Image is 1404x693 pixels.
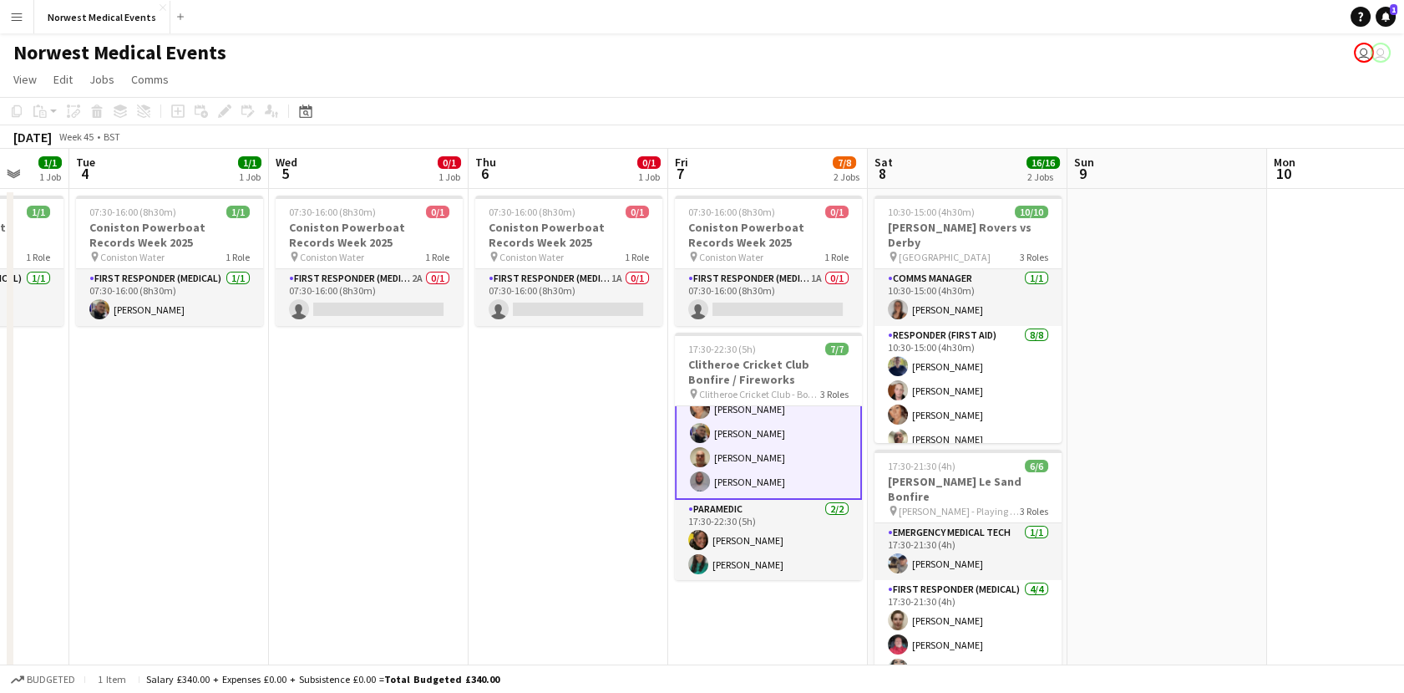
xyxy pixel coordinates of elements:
a: Edit [47,69,79,90]
span: Comms [131,72,169,87]
a: Comms [124,69,175,90]
div: BST [104,130,120,143]
a: Jobs [83,69,121,90]
span: Total Budgeted £340.00 [384,673,499,685]
app-user-avatar: Rory Murphy [1354,43,1374,63]
a: 1 [1376,7,1396,27]
span: 1 item [92,673,132,685]
h1: Norwest Medical Events [13,40,226,65]
a: View [7,69,43,90]
span: Budgeted [27,674,75,685]
span: Jobs [89,72,114,87]
button: Budgeted [8,670,78,689]
span: View [13,72,37,87]
app-user-avatar: Rory Murphy [1371,43,1391,63]
button: Norwest Medical Events [34,1,170,33]
span: Edit [53,72,73,87]
span: 1 [1390,4,1397,15]
div: [DATE] [13,129,52,145]
div: Salary £340.00 + Expenses £0.00 + Subsistence £0.00 = [146,673,499,685]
